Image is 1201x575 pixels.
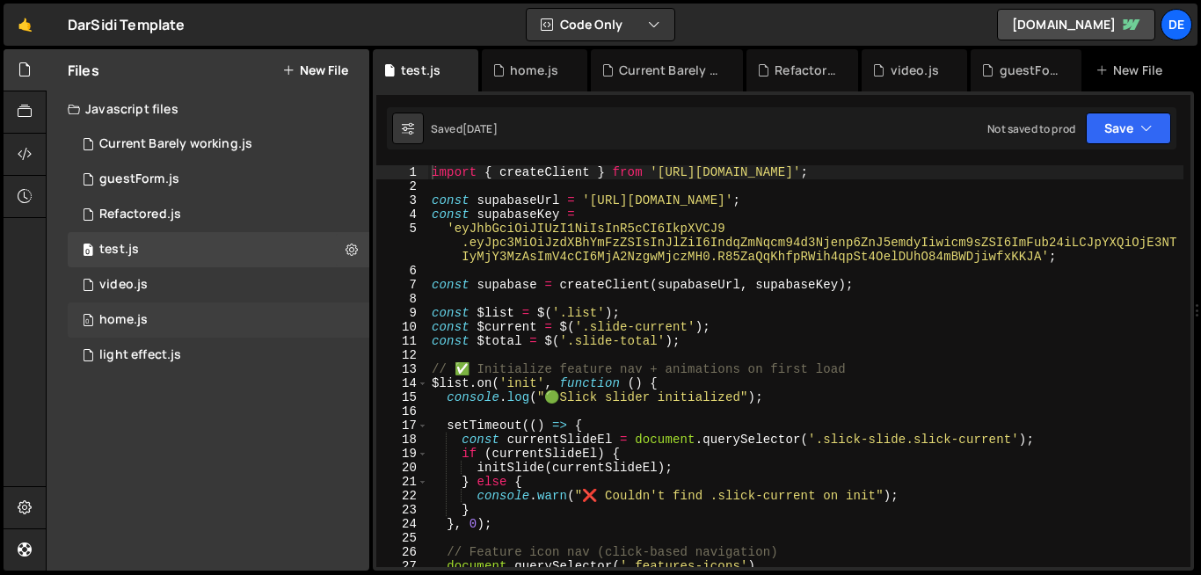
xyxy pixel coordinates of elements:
[68,127,369,162] div: 15943/43402.js
[99,347,181,363] div: light effect.js
[376,461,428,475] div: 20
[376,376,428,390] div: 14
[376,545,428,559] div: 26
[401,62,440,79] div: test.js
[891,62,939,79] div: video.js
[376,193,428,207] div: 3
[376,489,428,503] div: 22
[99,136,252,152] div: Current Barely working.js
[1000,62,1060,79] div: guestForm.js
[282,63,348,77] button: New File
[376,264,428,278] div: 6
[376,447,428,461] div: 19
[376,559,428,573] div: 27
[376,404,428,419] div: 16
[376,348,428,362] div: 12
[376,362,428,376] div: 13
[510,62,558,79] div: home.js
[462,121,498,136] div: [DATE]
[1095,62,1169,79] div: New File
[376,278,428,292] div: 7
[376,390,428,404] div: 15
[376,334,428,348] div: 11
[99,207,181,222] div: Refactored.js
[376,503,428,517] div: 23
[99,242,139,258] div: test.js
[68,302,369,338] div: 15943/42886.js
[68,338,369,373] div: 15943/43383.js
[376,517,428,531] div: 24
[83,244,93,258] span: 0
[527,9,674,40] button: Code Only
[997,9,1155,40] a: [DOMAIN_NAME]
[68,267,369,302] div: 15943/43581.js
[99,171,179,187] div: guestForm.js
[431,121,498,136] div: Saved
[376,179,428,193] div: 2
[1086,113,1171,144] button: Save
[376,207,428,222] div: 4
[47,91,369,127] div: Javascript files
[376,433,428,447] div: 18
[68,61,99,80] h2: Files
[376,475,428,489] div: 21
[68,197,369,232] div: Refactored.js
[987,121,1075,136] div: Not saved to prod
[99,277,148,293] div: video.js
[376,292,428,306] div: 8
[68,162,369,197] div: 15943/43519.js
[376,419,428,433] div: 17
[376,320,428,334] div: 10
[68,232,369,267] div: 15943/43396.js
[1161,9,1192,40] a: De
[4,4,47,46] a: 🤙
[775,62,837,79] div: Refactored.js
[376,165,428,179] div: 1
[376,306,428,320] div: 9
[83,315,93,329] span: 0
[99,312,148,328] div: home.js
[68,14,186,35] div: DarSidi Template
[376,531,428,545] div: 25
[376,222,428,264] div: 5
[619,62,722,79] div: Current Barely working.js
